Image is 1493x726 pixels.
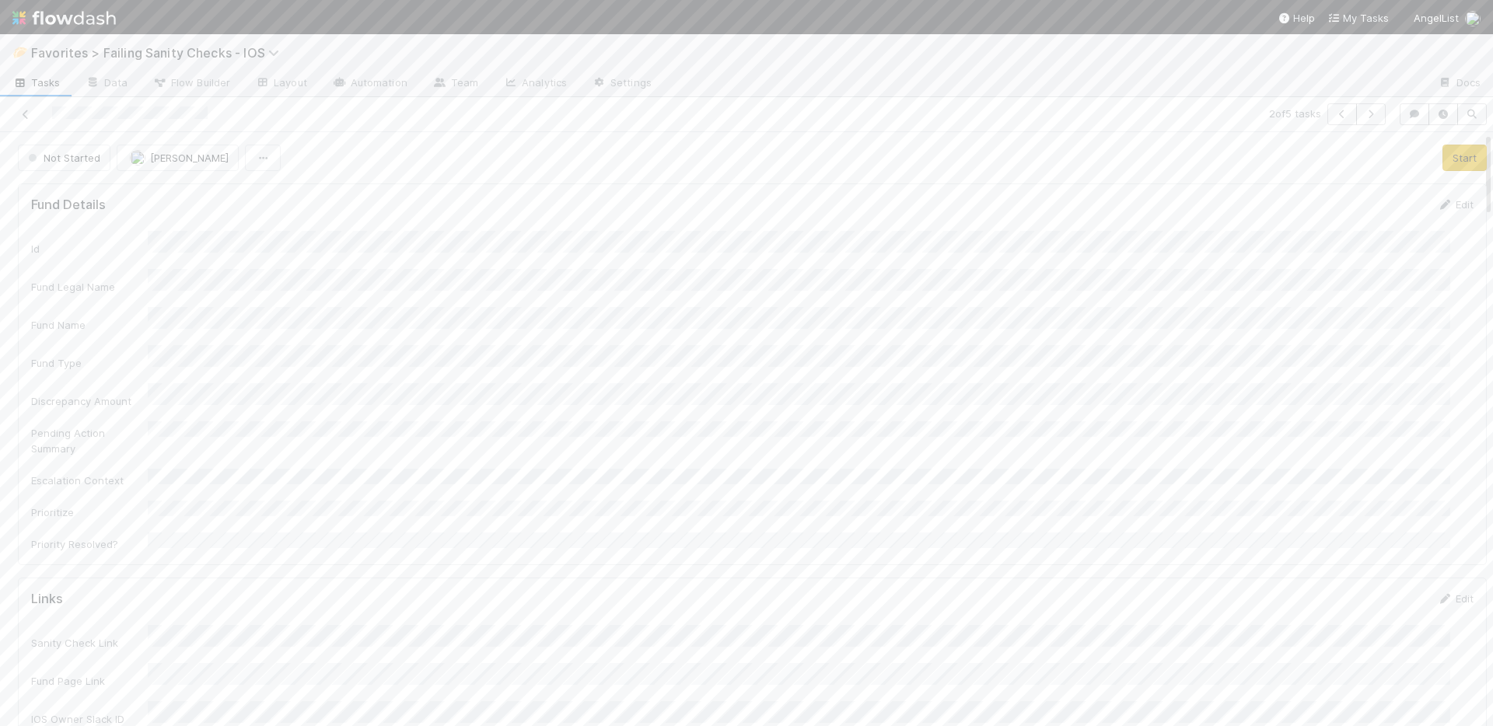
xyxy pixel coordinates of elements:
div: Discrepancy Amount [31,393,148,409]
div: Prioritize [31,504,148,520]
a: Settings [579,72,664,96]
a: Automation [320,72,420,96]
button: Not Started [18,145,110,171]
a: Edit [1437,198,1474,211]
a: Edit [1437,592,1474,605]
div: Sanity Check Link [31,635,148,651]
div: Fund Type [31,355,148,371]
h5: Fund Details [31,197,106,213]
a: Data [73,72,140,96]
div: Fund Legal Name [31,279,148,295]
div: Pending Action Summary [31,425,148,456]
a: Flow Builder [140,72,243,96]
a: Docs [1425,72,1493,96]
span: Tasks [12,75,61,90]
a: My Tasks [1327,10,1389,26]
span: 2 of 5 tasks [1269,106,1321,121]
div: Help [1278,10,1315,26]
div: Fund Page Link [31,673,148,689]
span: My Tasks [1327,12,1389,24]
span: Flow Builder [152,75,230,90]
a: Analytics [491,72,579,96]
span: 🥟 [12,46,28,59]
button: Start [1442,145,1487,171]
a: Team [420,72,491,96]
span: Not Started [25,152,100,164]
img: avatar_ddac2f35-6c49-494a-9355-db49d32eca49.png [1465,11,1481,26]
div: Id [31,241,148,257]
h5: Links [31,592,63,607]
img: logo-inverted-e16ddd16eac7371096b0.svg [12,5,116,31]
span: Favorites > Failing Sanity Checks - IOS [31,45,287,61]
span: [PERSON_NAME] [150,152,229,164]
div: Escalation Context [31,473,148,488]
button: [PERSON_NAME] [117,145,239,171]
a: Layout [243,72,320,96]
img: avatar_ddac2f35-6c49-494a-9355-db49d32eca49.png [130,150,145,166]
div: Fund Name [31,317,148,333]
div: Priority Resolved? [31,536,148,552]
span: AngelList [1414,12,1459,24]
